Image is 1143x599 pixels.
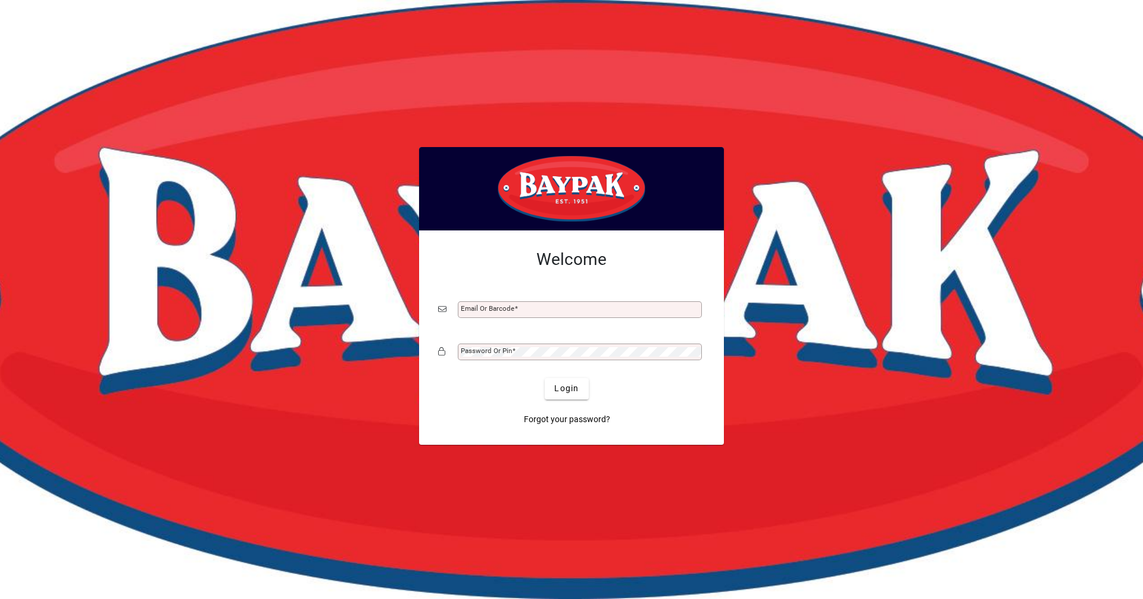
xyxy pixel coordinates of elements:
[461,347,512,355] mat-label: Password or Pin
[519,409,615,430] a: Forgot your password?
[438,249,705,270] h2: Welcome
[554,382,579,395] span: Login
[524,413,610,426] span: Forgot your password?
[545,378,588,400] button: Login
[461,304,514,313] mat-label: Email or Barcode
